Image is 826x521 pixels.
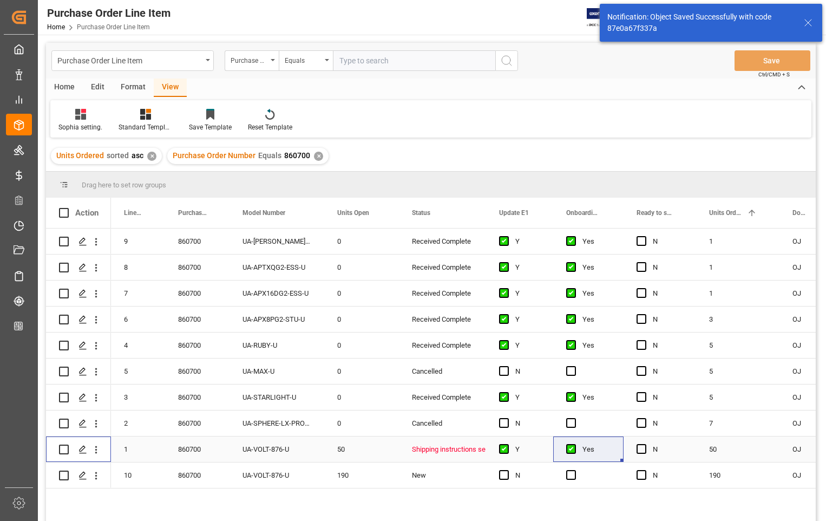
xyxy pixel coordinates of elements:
[324,359,399,384] div: 0
[582,229,611,254] div: Yes
[225,50,279,71] button: open menu
[230,385,324,410] div: UA-STARLIGHT-U
[735,50,810,71] button: Save
[314,152,323,161] div: ✕
[412,281,473,306] div: Received Complete
[412,463,473,488] div: New
[499,209,529,217] span: Update E1
[412,359,473,384] div: Cancelled
[111,385,165,410] div: 3
[324,437,399,462] div: 50
[337,209,369,217] span: Units Open
[230,229,324,254] div: UA-[PERSON_NAME]-187-U
[696,281,779,306] div: 1
[82,181,166,189] span: Drag here to set row groups
[46,411,111,437] div: Press SPACE to select this row.
[653,437,683,462] div: N
[515,411,540,436] div: N
[412,385,473,410] div: Received Complete
[582,307,611,332] div: Yes
[165,229,230,254] div: 860700
[230,359,324,384] div: UA-MAX-U
[696,333,779,358] div: 5
[653,229,683,254] div: N
[154,79,187,97] div: View
[792,209,805,217] span: Doc Type
[696,359,779,384] div: 5
[165,255,230,280] div: 860700
[515,437,540,462] div: Y
[178,209,207,217] span: Purchase Order Number
[515,229,540,254] div: Y
[47,5,171,21] div: Purchase Order Line Item
[412,333,473,358] div: Received Complete
[230,333,324,358] div: UA-RUBY-U
[696,385,779,410] div: 5
[230,307,324,332] div: UA-APX8PG2-STU-U
[111,229,165,254] div: 9
[165,333,230,358] div: 860700
[582,385,611,410] div: Yes
[165,281,230,306] div: 860700
[111,411,165,436] div: 2
[46,463,111,489] div: Press SPACE to select this row.
[324,255,399,280] div: 0
[495,50,518,71] button: search button
[165,437,230,462] div: 860700
[653,333,683,358] div: N
[165,359,230,384] div: 860700
[165,385,230,410] div: 860700
[46,79,83,97] div: Home
[582,281,611,306] div: Yes
[696,307,779,332] div: 3
[758,70,790,79] span: Ctrl/CMD + S
[189,122,232,132] div: Save Template
[230,463,324,488] div: UA-VOLT-876-U
[515,359,540,384] div: N
[515,281,540,306] div: Y
[653,463,683,488] div: N
[111,333,165,358] div: 4
[324,281,399,306] div: 0
[515,385,540,410] div: Y
[111,255,165,280] div: 8
[653,385,683,410] div: N
[119,122,173,132] div: Standard Templates
[324,333,399,358] div: 0
[515,463,540,488] div: N
[230,255,324,280] div: UA-APTXQG2-ESS-U
[412,307,473,332] div: Received Complete
[582,333,611,358] div: Yes
[165,463,230,488] div: 860700
[47,23,65,31] a: Home
[412,411,473,436] div: Cancelled
[46,229,111,255] div: Press SPACE to select this row.
[113,79,154,97] div: Format
[83,79,113,97] div: Edit
[515,333,540,358] div: Y
[46,255,111,281] div: Press SPACE to select this row.
[653,411,683,436] div: N
[333,50,495,71] input: Type to search
[696,437,779,462] div: 50
[412,255,473,280] div: Received Complete
[607,11,794,34] div: Notification: Object Saved Successfully with code 87e0a67f337a
[46,359,111,385] div: Press SPACE to select this row.
[324,229,399,254] div: 0
[58,122,102,132] div: Sophia setting.
[111,437,165,462] div: 1
[324,411,399,436] div: 0
[111,359,165,384] div: 5
[653,359,683,384] div: N
[324,307,399,332] div: 0
[653,307,683,332] div: N
[111,463,165,488] div: 10
[230,411,324,436] div: UA-SPHERE-LX-PROMO-U
[165,411,230,436] div: 860700
[51,50,214,71] button: open menu
[709,209,743,217] span: Units Ordered
[46,385,111,411] div: Press SPACE to select this row.
[324,385,399,410] div: 0
[165,307,230,332] div: 860700
[46,437,111,463] div: Press SPACE to select this row.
